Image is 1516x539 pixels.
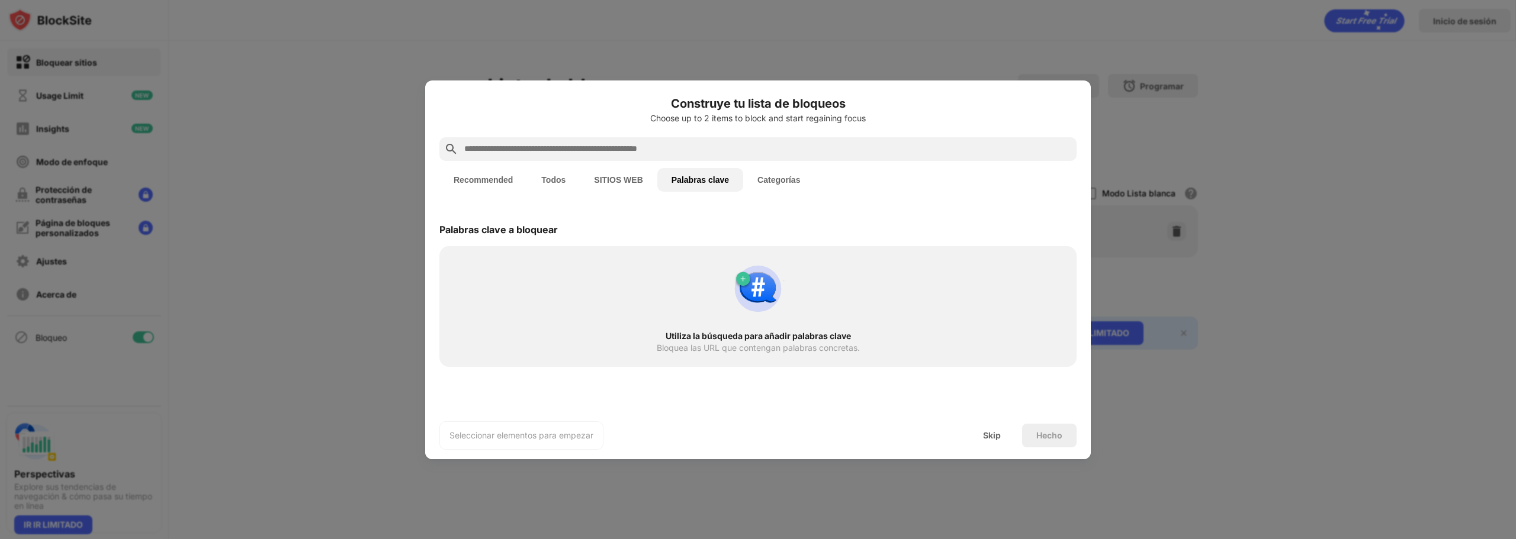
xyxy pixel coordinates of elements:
[580,168,657,192] button: SITIOS WEB
[439,224,558,235] div: Palabras clave a bloquear
[439,95,1077,112] h6: Construye tu lista de bloqueos
[730,260,786,317] img: block-by-keyword.svg
[439,114,1077,123] div: Choose up to 2 items to block and start regaining focus
[743,168,814,192] button: Categorías
[527,168,580,192] button: Todos
[657,168,743,192] button: Palabras clave
[461,331,1055,341] div: Utiliza la búsqueda para añadir palabras clave
[657,343,860,353] div: Bloquea las URL que contengan palabras concretas.
[983,431,1001,440] div: Skip
[444,142,458,156] img: search.svg
[449,430,593,441] div: Seleccionar elementos para empezar
[1036,431,1062,440] div: Hecho
[439,168,527,192] button: Recommended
